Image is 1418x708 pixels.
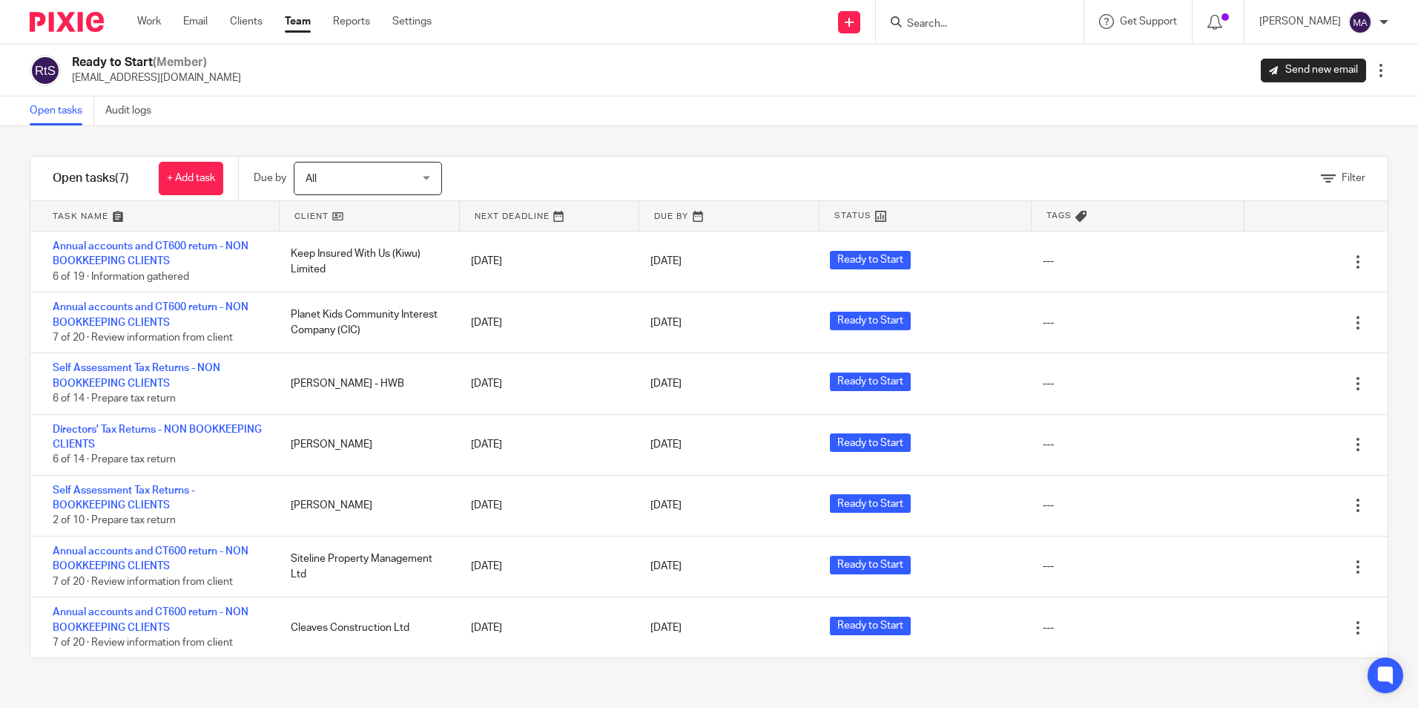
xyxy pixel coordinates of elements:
img: Pixie [30,12,104,32]
h2: Ready to Start [72,55,241,71]
div: [PERSON_NAME] - HWB [276,369,455,399]
div: [DATE] [456,246,636,276]
p: [EMAIL_ADDRESS][DOMAIN_NAME] [72,71,241,85]
span: (7) [115,172,129,184]
div: --- [1043,254,1054,269]
img: svg%3E [30,55,61,86]
div: Siteline Property Management Ltd [276,544,455,589]
span: [DATE] [650,257,682,267]
a: + Add task [159,162,223,195]
span: Tags [1046,209,1072,222]
a: Clients [230,14,263,29]
span: [DATE] [650,623,682,633]
div: Keep Insured With Us (Kiwu) Limited [276,239,455,284]
div: [DATE] [456,491,636,520]
a: Send new email [1261,59,1366,82]
span: [DATE] [650,318,682,328]
div: [DATE] [456,613,636,643]
div: --- [1043,498,1054,513]
span: [DATE] [650,562,682,572]
span: [DATE] [650,500,682,511]
a: Settings [392,14,432,29]
div: Planet Kids Community Interest Company (CIC) [276,300,455,345]
a: Annual accounts and CT600 return - NON BOOKKEEPING CLIENTS [53,546,248,571]
span: Ready to Start [830,251,911,269]
div: [DATE] [456,308,636,338]
div: [PERSON_NAME] [276,430,455,459]
span: 7 of 20 · Review information from client [53,332,233,343]
span: (Member) [153,56,207,68]
span: Status [834,209,871,222]
a: Team [285,14,311,29]
div: Cleaves Construction Ltd [276,613,455,643]
input: Search [906,18,1039,31]
a: Annual accounts and CT600 return - NON BOOKKEEPING CLIENTS [53,607,248,632]
a: Audit logs [105,96,162,125]
span: 2 of 10 · Prepare tax return [53,516,176,526]
div: --- [1043,315,1054,330]
span: [DATE] [650,439,682,450]
h1: Open tasks [53,171,129,186]
span: Ready to Start [830,556,911,574]
a: Self Assessment Tax Returns - NON BOOKKEEPING CLIENTS [53,363,220,388]
span: 6 of 14 · Prepare tax return [53,455,176,465]
div: --- [1043,376,1054,391]
span: 7 of 20 · Review information from client [53,577,233,587]
span: All [306,174,317,184]
p: [PERSON_NAME] [1259,14,1341,29]
span: 6 of 19 · Information gathered [53,272,189,282]
div: --- [1043,437,1054,452]
span: 7 of 20 · Review information from client [53,637,233,648]
span: Ready to Start [830,617,911,635]
a: Open tasks [30,96,94,125]
span: Filter [1342,173,1365,183]
a: Reports [333,14,370,29]
a: Email [183,14,208,29]
div: --- [1043,559,1054,574]
span: [DATE] [650,378,682,389]
span: Ready to Start [830,312,911,330]
div: [DATE] [456,430,636,459]
div: [PERSON_NAME] [276,491,455,520]
a: Annual accounts and CT600 return - NON BOOKKEEPING CLIENTS [53,241,248,266]
img: svg%3E [1348,10,1372,34]
a: Directors' Tax Returns - NON BOOKKEEPING CLIENTS [53,425,262,450]
p: Due by [254,171,286,186]
span: Ready to Start [830,433,911,452]
span: Ready to Start [830,494,911,513]
div: [DATE] [456,369,636,399]
div: [DATE] [456,551,636,581]
span: 6 of 14 · Prepare tax return [53,393,176,404]
a: Work [137,14,161,29]
span: Ready to Start [830,373,911,391]
span: Get Support [1120,16,1177,27]
a: Annual accounts and CT600 return - NON BOOKKEEPING CLIENTS [53,302,248,327]
div: --- [1043,620,1054,635]
a: Self Assessment Tax Returns - BOOKKEEPING CLIENTS [53,485,195,511]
